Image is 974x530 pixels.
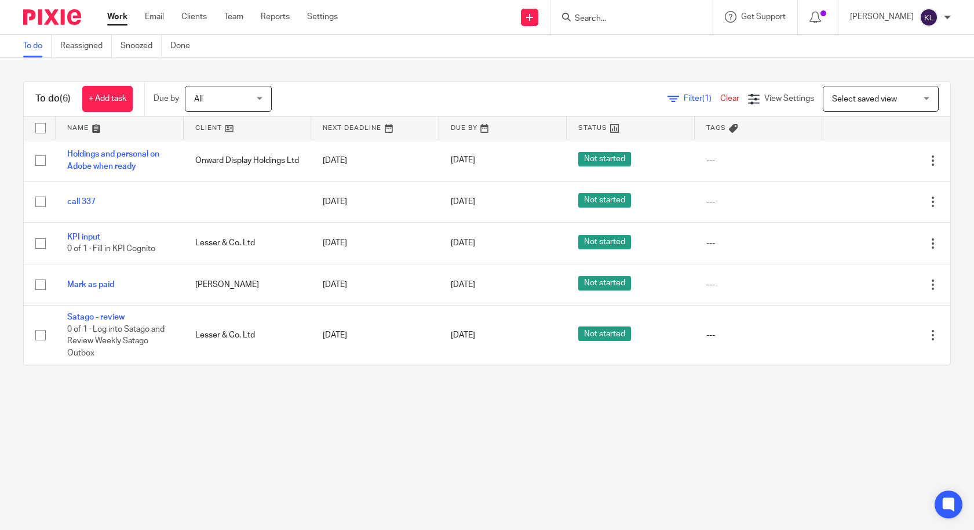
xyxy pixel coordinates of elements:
[741,13,786,21] span: Get Support
[170,35,199,57] a: Done
[224,11,243,23] a: Team
[67,325,165,357] span: 0 of 1 · Log into Satago and Review Weekly Satago Outbox
[67,150,159,170] a: Holdings and personal on Adobe when ready
[574,14,678,24] input: Search
[578,235,631,249] span: Not started
[684,95,720,103] span: Filter
[184,264,312,305] td: [PERSON_NAME]
[850,11,914,23] p: [PERSON_NAME]
[311,223,439,264] td: [DATE]
[311,181,439,222] td: [DATE]
[67,233,100,241] a: KPI input
[107,11,127,23] a: Work
[194,95,203,103] span: All
[451,239,475,247] span: [DATE]
[451,331,475,339] span: [DATE]
[578,193,631,208] span: Not started
[184,223,312,264] td: Lesser & Co. Ltd
[578,326,631,341] span: Not started
[706,279,811,291] div: ---
[578,276,631,291] span: Not started
[181,11,207,23] a: Clients
[184,306,312,365] td: Lesser & Co. Ltd
[451,198,475,206] span: [DATE]
[60,35,112,57] a: Reassigned
[764,95,814,103] span: View Settings
[154,93,179,104] p: Due by
[451,157,475,165] span: [DATE]
[706,155,811,166] div: ---
[311,140,439,181] td: [DATE]
[184,140,312,181] td: Onward Display Holdings Ltd
[35,93,71,105] h1: To do
[706,196,811,208] div: ---
[60,94,71,103] span: (6)
[67,198,96,206] a: call 337
[82,86,133,112] a: + Add task
[261,11,290,23] a: Reports
[67,245,155,253] span: 0 of 1 · Fill in KPI Cognito
[702,95,712,103] span: (1)
[145,11,164,23] a: Email
[706,237,811,249] div: ---
[706,329,811,341] div: ---
[67,281,114,289] a: Mark as paid
[23,35,52,57] a: To do
[311,306,439,365] td: [DATE]
[23,9,81,25] img: Pixie
[67,313,125,321] a: Satago - review
[578,152,631,166] span: Not started
[706,125,726,131] span: Tags
[920,8,938,27] img: svg%3E
[832,95,897,103] span: Select saved view
[311,264,439,305] td: [DATE]
[720,95,739,103] a: Clear
[121,35,162,57] a: Snoozed
[307,11,338,23] a: Settings
[451,281,475,289] span: [DATE]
